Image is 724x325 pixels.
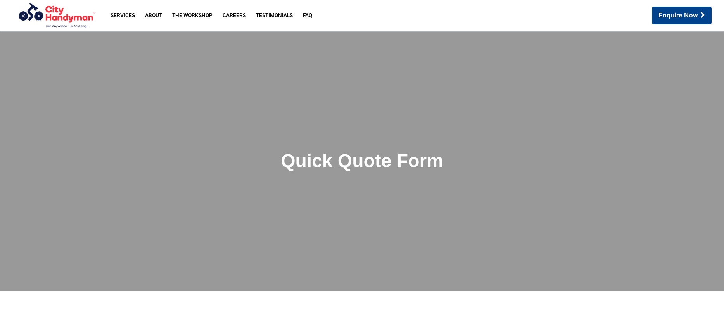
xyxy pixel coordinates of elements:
[140,8,167,23] a: About
[172,13,213,18] span: The Workshop
[652,7,712,24] a: Enquire Now
[298,8,317,23] a: FAQ
[218,8,251,23] a: Careers
[105,8,140,23] a: Services
[251,8,298,23] a: Testimonials
[145,13,162,18] span: About
[303,13,312,18] span: FAQ
[141,150,583,172] h2: Quick Quote Form
[167,8,218,23] a: The Workshop
[256,13,293,18] span: Testimonials
[111,13,135,18] span: Services
[9,2,102,29] img: City Handyman | Melbourne
[223,13,246,18] span: Careers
